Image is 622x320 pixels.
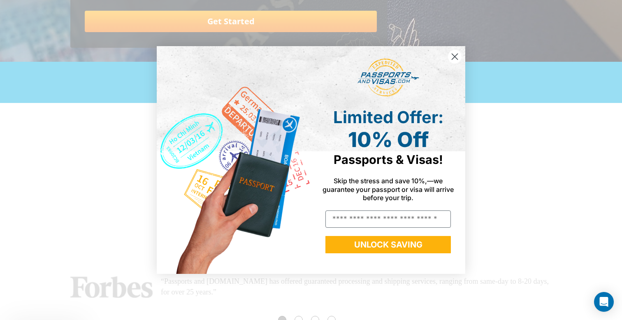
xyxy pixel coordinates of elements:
[157,46,311,274] img: de9cda0d-0715-46ca-9a25-073762a91ba7.png
[334,152,443,167] span: Passports & Visas!
[325,236,451,253] button: UNLOCK SAVING
[594,292,614,312] div: Open Intercom Messenger
[333,107,443,127] span: Limited Offer:
[357,58,419,97] img: passports and visas
[348,127,429,152] span: 10% Off
[323,177,454,201] span: Skip the stress and save 10%,—we guarantee your passport or visa will arrive before your trip.
[448,49,462,64] button: Close dialog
